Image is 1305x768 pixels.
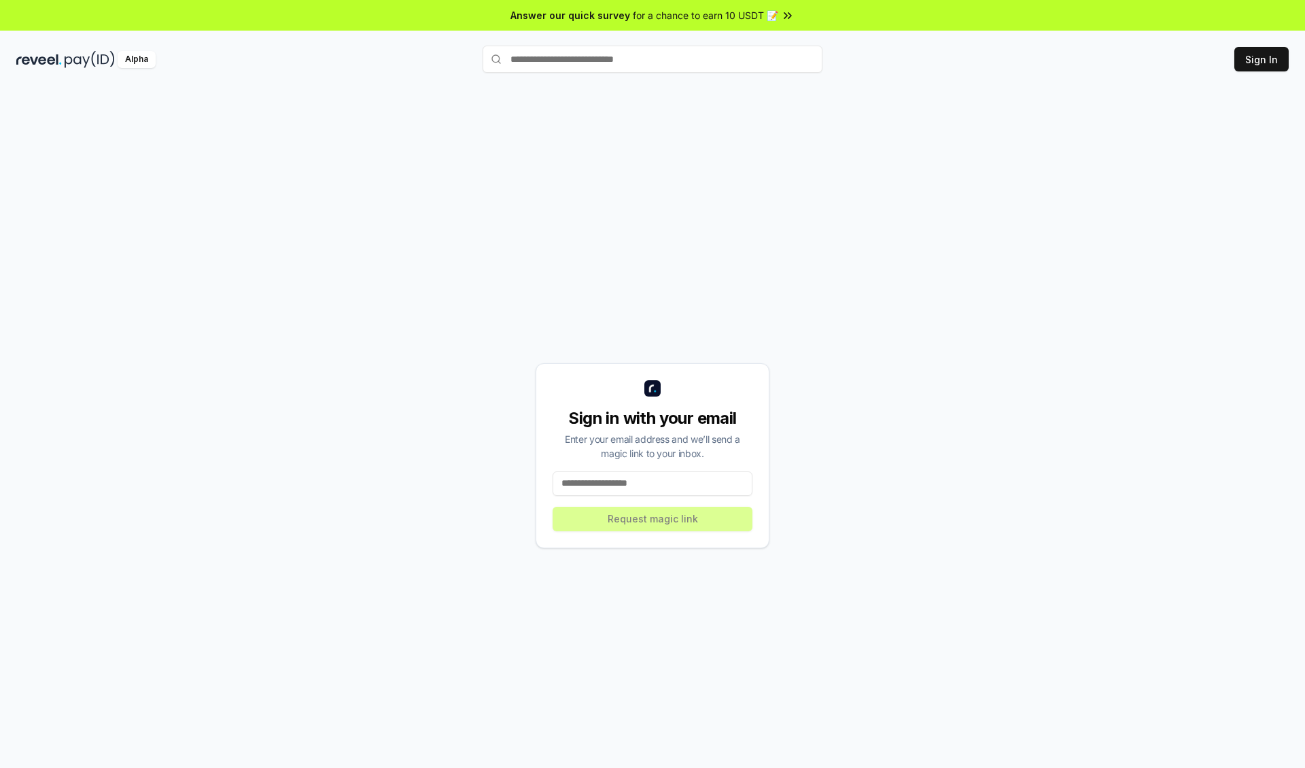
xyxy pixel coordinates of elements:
button: Sign In [1234,47,1289,71]
img: reveel_dark [16,51,62,68]
div: Enter your email address and we’ll send a magic link to your inbox. [553,432,752,461]
div: Alpha [118,51,156,68]
img: logo_small [644,380,661,397]
span: for a chance to earn 10 USDT 📝 [633,8,778,22]
img: pay_id [65,51,115,68]
span: Answer our quick survey [510,8,630,22]
div: Sign in with your email [553,407,752,429]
